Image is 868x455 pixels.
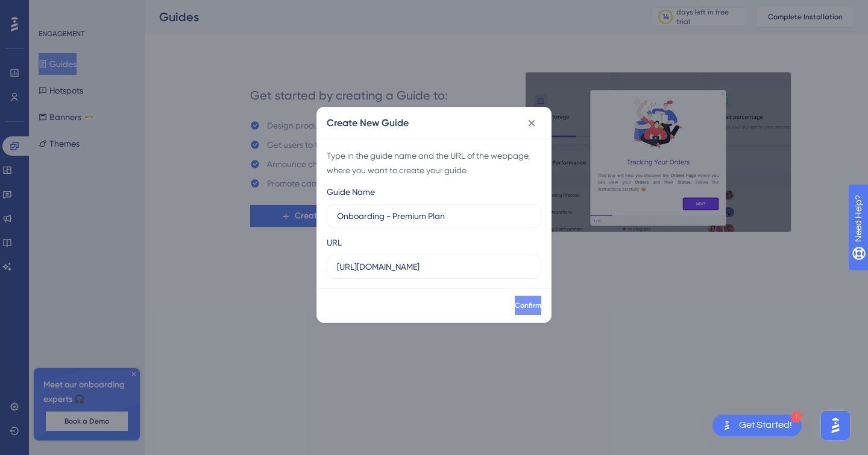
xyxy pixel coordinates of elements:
[337,209,531,223] input: How to Create
[28,3,75,17] span: Need Help?
[817,407,854,444] iframe: UserGuiding AI Assistant Launcher
[327,185,375,199] div: Guide Name
[720,418,734,433] img: launcher-image-alternative-text
[327,116,409,130] h2: Create New Guide
[337,260,531,273] input: https://www.example.com
[791,412,802,422] div: 1
[515,301,541,310] span: Confirm
[327,235,342,250] div: URL
[327,148,541,177] div: Type in the guide name and the URL of the webpage, where you want to create your guide.
[712,415,802,436] div: Open Get Started! checklist, remaining modules: 1
[739,419,792,432] div: Get Started!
